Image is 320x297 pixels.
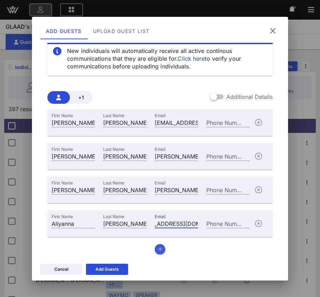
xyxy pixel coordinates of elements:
label: Email [155,147,166,152]
label: First Name [52,113,73,118]
label: Email [155,113,166,118]
button: Cancel [40,264,82,275]
div: New individuals will automatically receive all active continous communications that they are elig... [67,47,267,70]
label: First Name [52,180,73,185]
label: Last Name [103,113,124,118]
label: Last Name [103,180,124,185]
button: Add Guests [86,264,128,275]
label: First Name [52,214,73,219]
span: +1 [75,94,87,100]
div: Add Guests [95,266,119,273]
div: Upload Guest List [87,22,155,39]
label: First Name [52,147,73,152]
label: Email [155,180,166,185]
button: +1 [70,91,92,104]
input: Email [155,219,198,228]
div: Add Guests [40,22,87,39]
div: Cancel [54,266,68,273]
label: Last Name [103,147,124,152]
label: Email [155,214,166,219]
a: Click here [178,55,205,62]
label: Additional Details [226,93,273,100]
label: Last Name [103,214,124,219]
